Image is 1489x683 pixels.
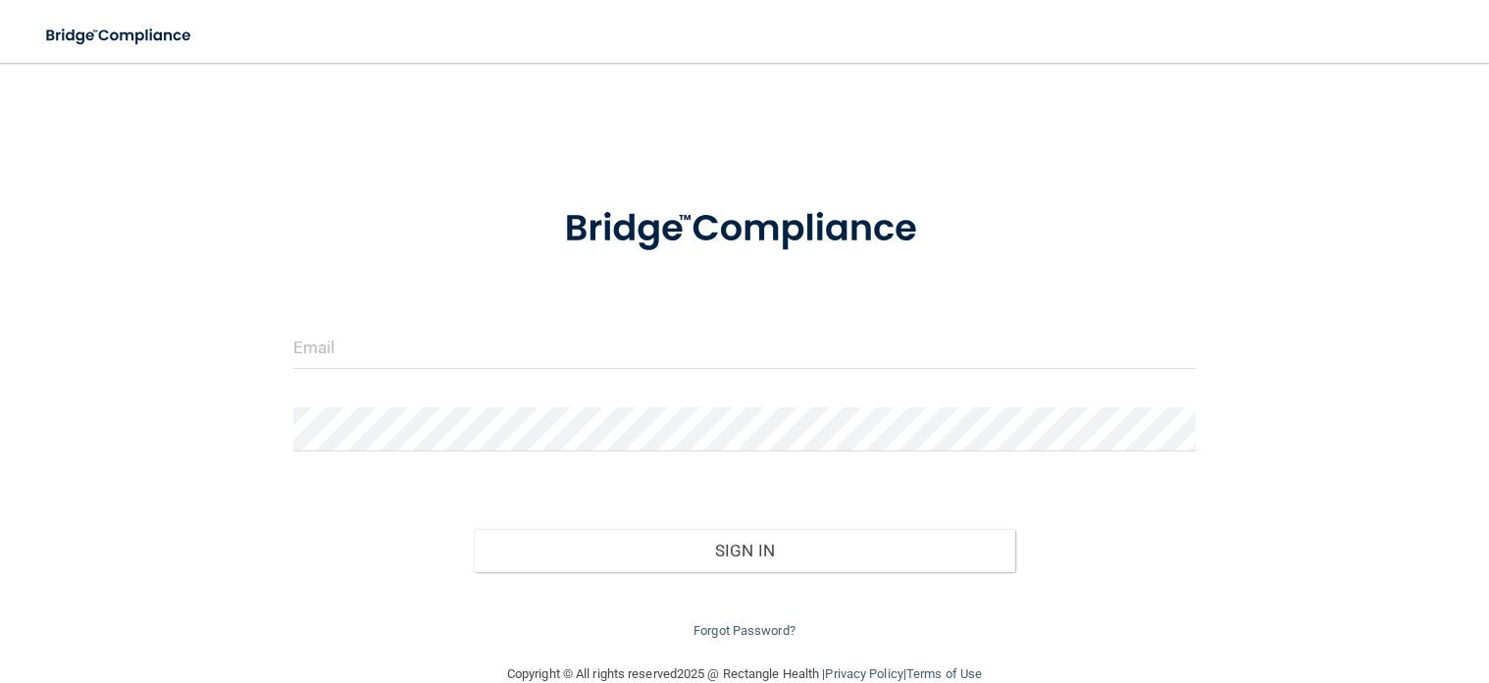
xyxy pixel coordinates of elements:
[526,181,962,278] img: bridge_compliance_login_screen.278c3ca4.svg
[825,666,902,681] a: Privacy Policy
[29,16,210,56] img: bridge_compliance_login_screen.278c3ca4.svg
[474,529,1015,572] button: Sign In
[693,623,796,638] a: Forgot Password?
[293,325,1196,369] input: Email
[906,666,982,681] a: Terms of Use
